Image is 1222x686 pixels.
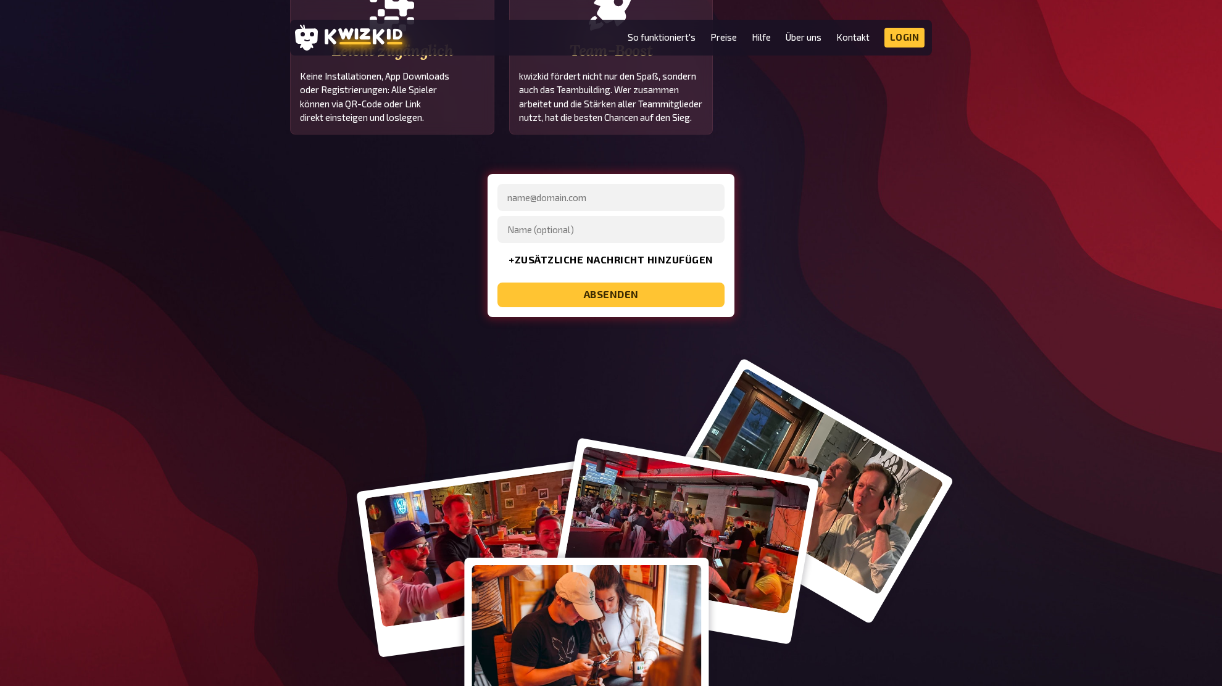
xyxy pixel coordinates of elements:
input: Name (optional) [497,216,725,243]
a: Preise [710,32,737,43]
button: Absenden [497,283,725,307]
p: kwizkid fördert nicht nur den Spaß, sondern auch das Teambuilding. Wer zusammen arbeitet und die ... [519,69,704,125]
button: +zusätzliche Nachricht hinzufügen [497,248,725,273]
input: name@domain.com [497,184,725,211]
a: Hilfe [752,32,771,43]
h3: Team-Boost [519,41,704,60]
p: Keine Installationen, App Downloads oder Registrierungen: Alle Spieler können via QR-Code oder Li... [300,69,484,125]
a: Login [884,28,925,48]
a: Über uns [786,32,821,43]
h3: Leicht zugänglich [300,41,484,60]
a: So funktioniert's [628,32,696,43]
a: Kontakt [836,32,870,43]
